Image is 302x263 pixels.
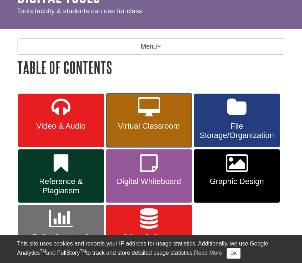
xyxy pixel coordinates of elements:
div: This site uses cookies and records your IP address for usage statistics. Additionally, we use Goo... [17,239,285,259]
span: Other Software [112,233,187,242]
span: Graphic Design [199,177,274,186]
span: Tools faculty & students can use for class [17,7,143,15]
span: Video & Audio [24,121,99,131]
a: Read More [194,250,222,256]
button: Close [227,248,241,259]
a: Digital Whiteboard [106,149,192,203]
sup: TM [40,249,46,254]
sup: TM [80,249,86,254]
a: Video & Audio [18,94,104,147]
a: Other Software [106,205,192,258]
span: Virtual Classroom [112,121,187,131]
a: Virtual Classroom [106,94,192,147]
span: Digital Whiteboard [112,177,187,186]
h1: Table of Contents [17,58,285,76]
a: Reference & Plagiarism [18,149,104,203]
span: Reference & Plagiarism [24,177,99,195]
span: File Storage/Organization [199,121,274,140]
a: Graphic Design [194,149,280,203]
span: Polls, Quizzes & More [24,233,99,251]
a: Polls, Quizzes & More [18,205,104,258]
p: Menu [17,38,285,55]
a: File Storage/Organization [194,94,280,147]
